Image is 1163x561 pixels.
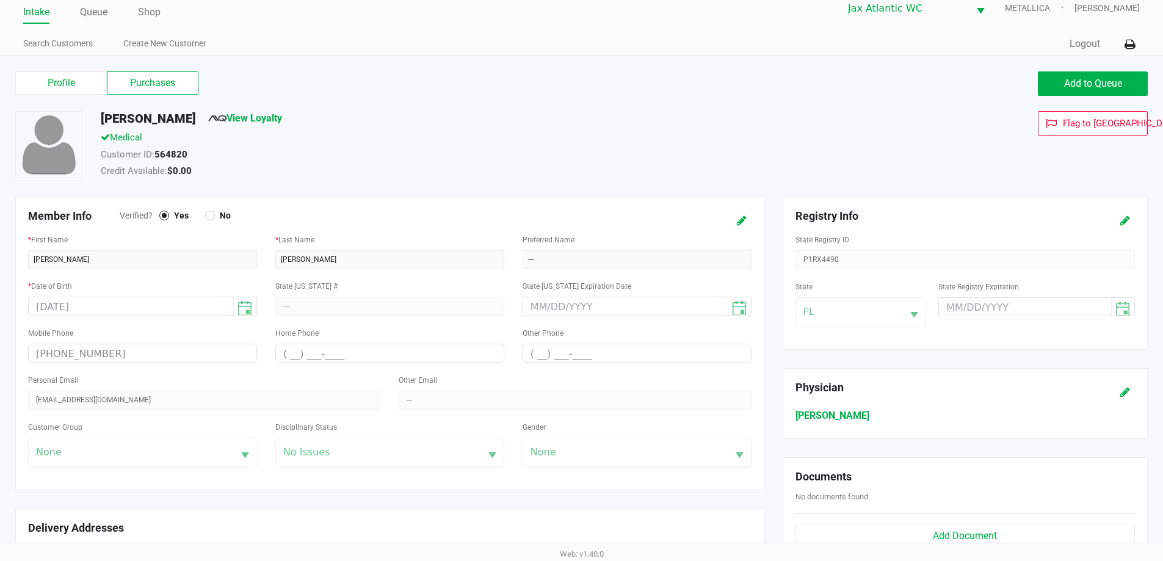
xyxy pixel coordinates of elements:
button: Add to Queue [1038,71,1148,96]
span: No [215,210,231,221]
label: Purchases [107,71,198,95]
h6: [PERSON_NAME] [795,410,1135,421]
span: Verified? [120,209,159,222]
a: Create New Customer [123,36,206,51]
label: Mobile Phone [28,328,73,339]
label: State [US_STATE] Expiration Date [523,281,631,292]
a: Shop [138,4,161,21]
button: Add Document [795,524,1135,548]
label: State [US_STATE] # [275,281,338,292]
label: Date of Birth [28,281,72,292]
label: Home Phone [275,328,319,339]
h5: Delivery Addresses [28,521,752,535]
label: Customer Group [28,422,82,433]
span: METALLICA [1005,2,1074,15]
h5: Registry Info [795,209,1076,223]
a: Queue [80,4,107,21]
div: Medical [92,131,802,148]
span: Add Document [933,530,997,541]
span: Jax Atlantic WC [848,1,962,16]
a: Search Customers [23,36,93,51]
a: View Loyalty [208,112,282,124]
div: Customer ID: [92,148,802,165]
label: First Name [28,234,68,245]
button: Flag to [GEOGRAPHIC_DATA] [1038,111,1148,136]
label: State [795,281,813,292]
h5: Documents [795,470,1135,483]
a: Intake [23,4,49,21]
label: Profile [15,71,107,95]
strong: $0.00 [167,165,192,176]
h5: [PERSON_NAME] [101,111,196,126]
label: Personal Email [28,375,78,386]
span: [PERSON_NAME] [1074,2,1140,15]
label: State Registry Expiration [938,281,1019,292]
label: Last Name [275,234,314,245]
h5: Member Info [28,209,120,223]
span: No documents found [795,492,868,501]
button: Logout [1070,37,1100,51]
span: Yes [169,210,189,221]
span: Add to Queue [1064,78,1122,89]
strong: 564820 [154,149,187,160]
div: Credit Available: [92,164,802,181]
label: Other Phone [523,328,563,339]
h5: Physician [795,381,1076,394]
label: Other Email [399,375,437,386]
label: Disciplinary Status [275,422,337,433]
label: Gender [523,422,546,433]
label: State Registry ID [795,234,849,245]
label: Preferred Name [523,234,574,245]
span: Web: v1.40.0 [560,549,604,559]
